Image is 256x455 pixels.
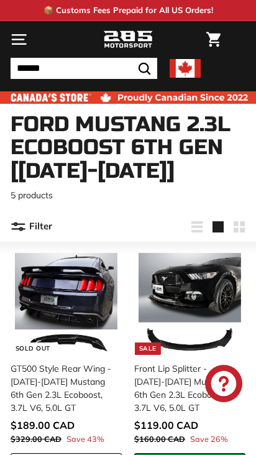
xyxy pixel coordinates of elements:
[66,433,104,445] span: Save 43%
[11,212,52,242] button: Filter
[11,342,55,355] div: Sold Out
[11,419,75,431] span: $189.00 CAD
[43,4,213,17] p: 📦 Customs Fees Prepaid for All US Orders!
[134,434,185,444] span: $160.00 CAD
[134,362,238,415] div: Front Lip Splitter - [DATE]-[DATE] Mustang 6th Gen 2.3L Ecoboost, 3.7L V6, 5.0L GT
[103,29,153,50] img: Logo_285_Motorsport_areodynamics_components
[134,248,245,453] a: Sale Front Lip Splitter - [DATE]-[DATE] Mustang 6th Gen 2.3L Ecoboost, 3.7L V6, 5.0L GT Save 26%
[200,22,227,57] a: Cart
[201,365,246,405] inbox-online-store-chat: Shopify online store chat
[11,248,122,453] a: Sold Out GT500 Style Rear Wing - [DATE]-[DATE] Mustang 6th Gen 2.3L Ecoboost, 3.7L V6, 5.0L GT Sa...
[11,189,245,202] p: 5 products
[134,419,198,431] span: $119.00 CAD
[11,362,114,415] div: GT500 Style Rear Wing - [DATE]-[DATE] Mustang 6th Gen 2.3L Ecoboost, 3.7L V6, 5.0L GT
[190,433,228,445] span: Save 26%
[11,113,245,183] h1: Ford Mustang 2.3L Ecoboost 6th Gen [[DATE]-[DATE]]
[11,434,62,444] span: $329.00 CAD
[135,342,161,355] div: Sale
[11,58,157,79] input: Search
